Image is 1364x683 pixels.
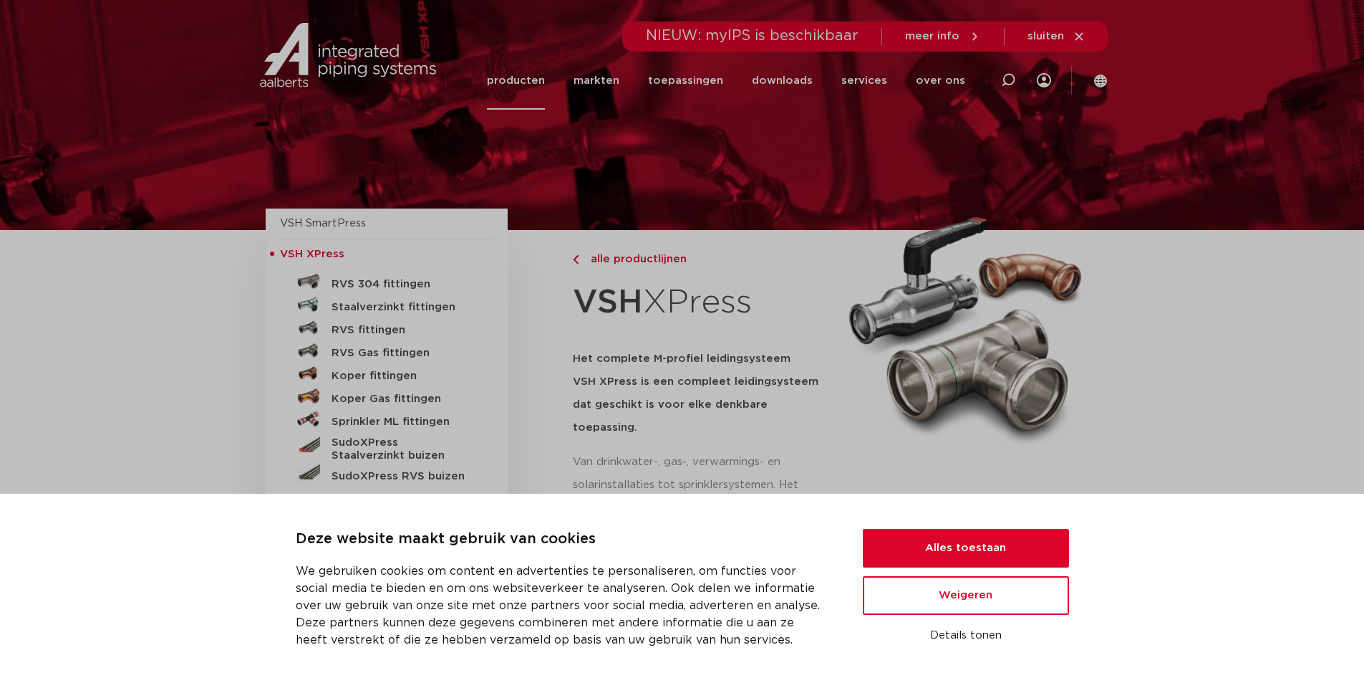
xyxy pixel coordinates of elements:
[573,255,579,264] img: chevron-right.svg
[646,29,858,43] span: NIEUW: myIPS is beschikbaar
[863,576,1069,615] button: Weigeren
[296,528,828,551] p: Deze website maakt gebruik van cookies
[863,529,1069,568] button: Alles toestaan
[573,275,832,330] h1: XPress
[1037,52,1051,110] div: my IPS
[332,324,473,337] h5: RVS fittingen
[280,270,493,293] a: RVS 304 fittingen
[280,462,493,485] a: SudoXPress RVS buizen
[296,563,828,649] p: We gebruiken cookies om content en advertenties te personaliseren, om functies voor social media ...
[280,385,493,408] a: Koper Gas fittingen
[332,370,473,383] h5: Koper fittingen
[332,436,473,462] h5: SudoXPress Staalverzinkt buizen
[916,52,965,110] a: over ons
[574,52,619,110] a: markten
[280,485,493,508] a: Sprinkler ML buizen
[332,470,473,483] h5: SudoXPress RVS buizen
[648,52,723,110] a: toepassingen
[280,316,493,339] a: RVS fittingen
[487,52,545,110] a: producten
[582,254,687,264] span: alle productlijnen
[573,286,643,319] strong: VSH
[841,52,887,110] a: services
[573,451,832,520] p: Van drinkwater-, gas-, verwarmings- en solarinstallaties tot sprinklersystemen. Het assortiment b...
[332,493,473,506] h5: Sprinkler ML buizen
[752,52,813,110] a: downloads
[573,251,832,268] a: alle productlijnen
[332,393,473,406] h5: Koper Gas fittingen
[332,301,473,314] h5: Staalverzinkt fittingen
[280,431,493,462] a: SudoXPress Staalverzinkt buizen
[905,31,959,42] span: meer info
[280,339,493,362] a: RVS Gas fittingen
[332,347,473,360] h5: RVS Gas fittingen
[573,348,832,439] h5: Het complete M-profiel leidingsysteem VSH XPress is een compleet leidingsysteem dat geschikt is v...
[1027,31,1064,42] span: sluiten
[280,218,366,229] a: VSH SmartPress
[280,249,344,259] span: VSH XPress
[280,293,493,316] a: Staalverzinkt fittingen
[332,278,473,291] h5: RVS 304 fittingen
[332,416,473,429] h5: Sprinkler ML fittingen
[280,362,493,385] a: Koper fittingen
[1027,30,1085,43] a: sluiten
[487,52,965,110] nav: Menu
[905,30,981,43] a: meer info
[280,408,493,431] a: Sprinkler ML fittingen
[863,624,1069,648] button: Details tonen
